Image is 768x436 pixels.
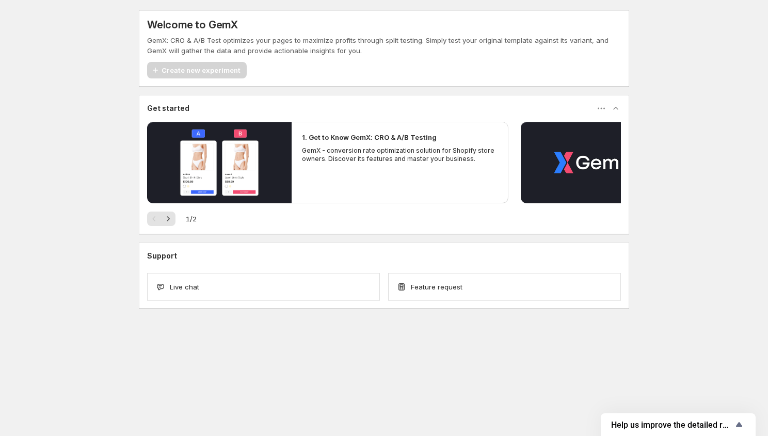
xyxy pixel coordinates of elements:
[147,19,238,31] h5: Welcome to GemX
[170,282,199,292] span: Live chat
[302,147,498,163] p: GemX - conversion rate optimization solution for Shopify store owners. Discover its features and ...
[186,214,197,224] span: 1 / 2
[411,282,462,292] span: Feature request
[147,251,177,261] h3: Support
[611,420,733,430] span: Help us improve the detailed report for A/B campaigns
[302,132,437,142] h2: 1. Get to Know GemX: CRO & A/B Testing
[147,103,189,114] h3: Get started
[611,418,745,431] button: Show survey - Help us improve the detailed report for A/B campaigns
[147,35,621,56] p: GemX: CRO & A/B Test optimizes your pages to maximize profits through split testing. Simply test ...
